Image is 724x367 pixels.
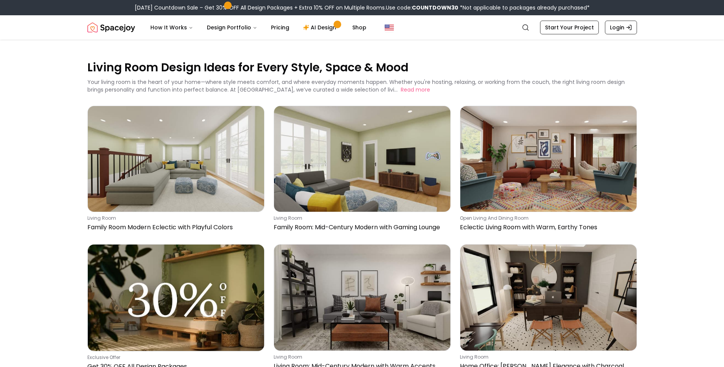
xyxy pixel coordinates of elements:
nav: Global [87,15,637,40]
p: Exclusive Offer [87,354,261,361]
p: living room [274,354,448,360]
span: *Not applicable to packages already purchased* [458,4,590,11]
a: AI Design [297,20,345,35]
a: Family Room Modern Eclectic with Playful Colorsliving roomFamily Room Modern Eclectic with Playfu... [87,106,264,235]
p: Family Room: Mid-Century Modern with Gaming Lounge [274,223,448,232]
span: Use code: [386,4,458,11]
button: Read more [401,86,430,93]
p: living room [87,215,261,221]
p: Your living room is the heart of your home—where style meets comfort, and where everyday moments ... [87,78,625,93]
a: Family Room: Mid-Century Modern with Gaming Loungeliving roomFamily Room: Mid-Century Modern with... [274,106,451,235]
nav: Main [144,20,372,35]
p: open living and dining room [460,215,634,221]
img: Home Office: Moody Elegance with Charcoal Accents [460,245,637,350]
a: Shop [346,20,372,35]
img: Living Room: Mid-Century Modern with Warm Accents [274,245,450,350]
button: Design Portfolio [201,20,263,35]
img: Family Room: Mid-Century Modern with Gaming Lounge [274,106,450,212]
div: [DATE] Countdown Sale – Get 30% OFF All Design Packages + Extra 10% OFF on Multiple Rooms. [135,4,590,11]
p: Family Room Modern Eclectic with Playful Colors [87,223,261,232]
img: Family Room Modern Eclectic with Playful Colors [88,106,264,212]
p: living room [274,215,448,221]
a: Login [605,21,637,34]
img: Spacejoy Logo [87,20,135,35]
p: Eclectic Living Room with Warm, Earthy Tones [460,223,634,232]
a: Start Your Project [540,21,599,34]
a: Spacejoy [87,20,135,35]
a: Eclectic Living Room with Warm, Earthy Tonesopen living and dining roomEclectic Living Room with ... [460,106,637,235]
button: How It Works [144,20,199,35]
b: COUNTDOWN30 [412,4,458,11]
p: living room [460,354,634,360]
img: Eclectic Living Room with Warm, Earthy Tones [460,106,637,212]
p: Living Room Design Ideas for Every Style, Space & Mood [87,60,637,75]
img: United States [385,23,394,32]
a: Pricing [265,20,295,35]
img: Get 30% OFF All Design Packages [88,245,264,351]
